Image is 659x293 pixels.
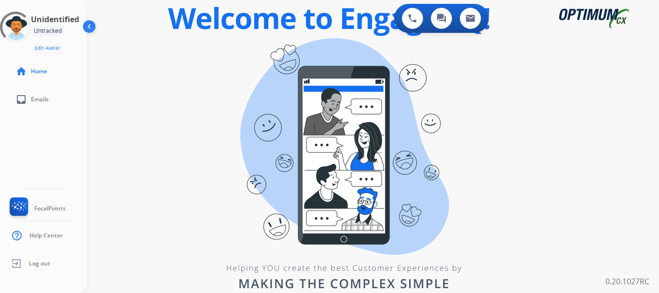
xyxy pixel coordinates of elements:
[31,68,47,75] span: Home
[15,94,27,105] mat-icon: inbox
[8,197,66,220] a: FocalPoints
[31,42,64,54] button: Edit Avatar
[15,66,27,77] mat-icon: home
[31,25,65,37] div: Untracked
[31,14,79,25] h3: Unidentified
[29,232,63,239] span: Help Center
[34,205,66,212] span: FocalPoints
[29,260,50,267] span: Log out
[31,96,49,103] span: Emails
[605,276,649,287] p: 0.20.1027RC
